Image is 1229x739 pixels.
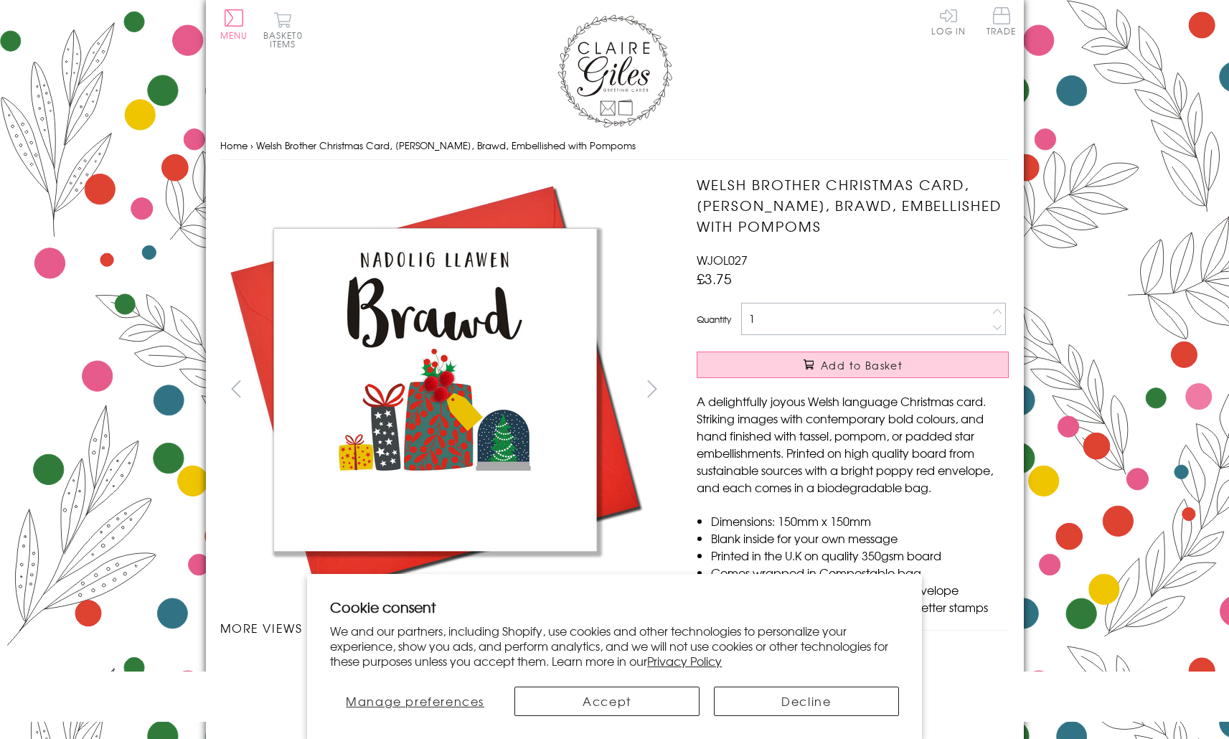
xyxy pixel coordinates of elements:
[514,687,700,716] button: Accept
[220,174,650,605] img: Welsh Brother Christmas Card, Nadolig Llawen, Brawd, Embellished with Pompoms
[330,623,899,668] p: We and our partners, including Shopify, use cookies and other technologies to personalize your ex...
[697,392,1009,496] p: A delightfully joyous Welsh language Christmas card. Striking images with contemporary bold colou...
[697,352,1009,378] button: Add to Basket
[330,597,899,617] h2: Cookie consent
[636,372,668,405] button: next
[697,268,732,288] span: £3.75
[270,29,303,50] span: 0 items
[668,174,1098,605] img: Welsh Brother Christmas Card, Nadolig Llawen, Brawd, Embellished with Pompoms
[711,547,1009,564] li: Printed in the U.K on quality 350gsm board
[931,7,966,35] a: Log In
[821,358,903,372] span: Add to Basket
[220,651,332,682] li: Carousel Page 1 (Current Slide)
[711,529,1009,547] li: Blank inside for your own message
[987,7,1017,35] span: Trade
[711,564,1009,581] li: Comes wrapped in Compostable bag
[697,251,748,268] span: WJOL027
[220,619,669,636] h3: More views
[220,131,1009,161] nav: breadcrumbs
[697,313,731,326] label: Quantity
[714,687,899,716] button: Decline
[557,14,672,128] img: Claire Giles Greetings Cards
[346,692,484,710] span: Manage preferences
[711,512,1009,529] li: Dimensions: 150mm x 150mm
[263,11,303,48] button: Basket0 items
[647,652,722,669] a: Privacy Policy
[220,9,248,39] button: Menu
[330,687,500,716] button: Manage preferences
[256,138,636,152] span: Welsh Brother Christmas Card, [PERSON_NAME], Brawd, Embellished with Pompoms
[220,372,253,405] button: prev
[220,651,669,682] ul: Carousel Pagination
[220,138,248,152] a: Home
[987,7,1017,38] a: Trade
[276,668,276,669] img: Welsh Brother Christmas Card, Nadolig Llawen, Brawd, Embellished with Pompoms
[220,29,248,42] span: Menu
[250,138,253,152] span: ›
[697,174,1009,236] h1: Welsh Brother Christmas Card, [PERSON_NAME], Brawd, Embellished with Pompoms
